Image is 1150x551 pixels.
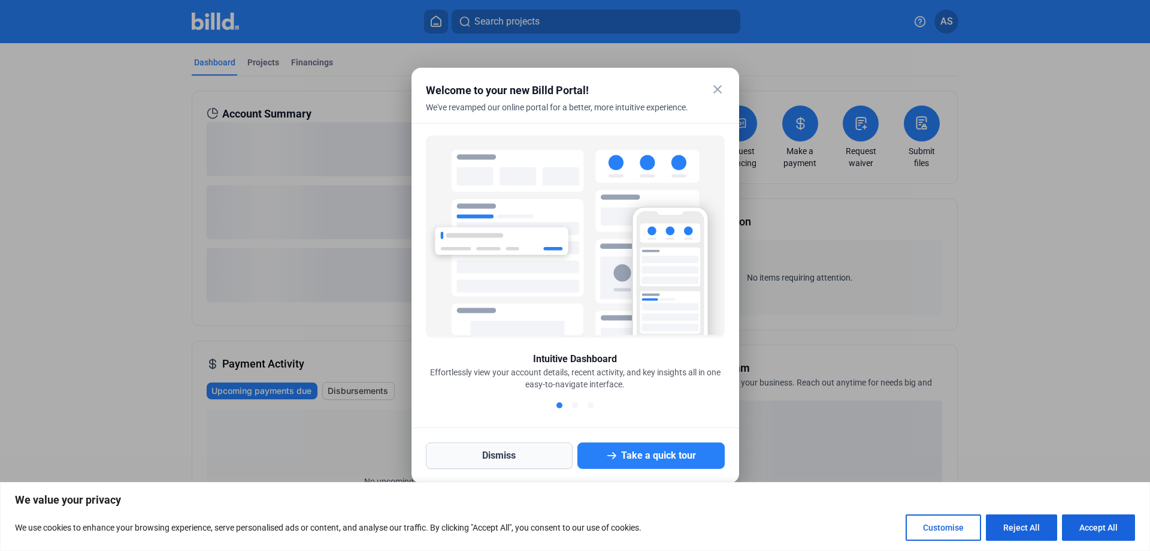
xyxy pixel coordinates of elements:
div: Welcome to your new Billd Portal! [426,82,695,99]
p: We value your privacy [15,493,1135,507]
p: We use cookies to enhance your browsing experience, serve personalised ads or content, and analys... [15,520,641,535]
div: We've revamped our online portal for a better, more intuitive experience. [426,101,695,128]
mat-icon: close [710,82,725,97]
button: Customise [906,514,981,541]
button: Dismiss [426,442,573,469]
div: Effortlessly view your account details, recent activity, and key insights all in one easy-to-navi... [426,366,725,390]
button: Reject All [986,514,1057,541]
button: Accept All [1062,514,1135,541]
button: Take a quick tour [577,442,725,469]
div: Intuitive Dashboard [533,352,617,366]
